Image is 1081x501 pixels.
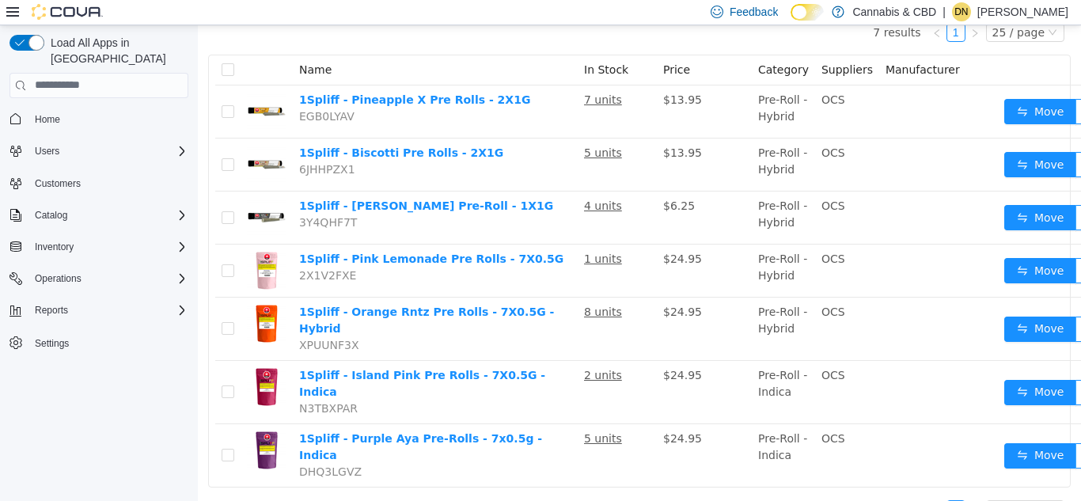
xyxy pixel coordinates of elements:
button: icon: ellipsis [878,291,903,317]
button: Operations [28,269,88,288]
button: Inventory [3,236,195,258]
button: icon: ellipsis [878,180,903,205]
p: | [943,2,946,21]
span: Users [28,142,188,161]
button: Home [3,108,195,131]
span: Price [465,38,492,51]
span: Name [101,38,134,51]
i: icon: down [850,2,859,13]
span: OCS [624,343,647,356]
span: Home [28,109,188,129]
span: OCS [624,407,647,419]
a: 1Spliff - Pineapple X Pre Rolls - 2X1G [101,68,332,81]
span: 3Y4QHF7T [101,191,159,203]
span: Category [560,38,611,51]
button: icon: ellipsis [878,233,903,258]
span: Operations [35,272,82,285]
button: icon: swapMove [806,233,879,258]
button: icon: ellipsis [878,418,903,443]
td: Pre-Roll - Indica [554,336,617,399]
span: Reports [35,304,68,317]
span: Manufacturer [688,38,762,51]
img: 1Spliff - Cannon Pre-Roll - 1X1G hero shot [49,173,89,212]
button: Reports [3,299,195,321]
a: 1Spliff - [PERSON_NAME] Pre-Roll - 1X1G [101,174,355,187]
button: icon: swapMove [806,418,879,443]
span: Suppliers [624,38,675,51]
button: icon: swapMove [806,291,879,317]
img: 1Spliff - Purple Aya Pre-Rolls - 7x0.5g - Indica hero shot [49,405,89,445]
button: Catalog [3,204,195,226]
a: Home [28,110,66,129]
button: Reports [28,301,74,320]
u: 7 units [386,68,424,81]
span: DHQ3LGVZ [101,440,164,453]
span: Home [35,113,60,126]
i: icon: left [734,3,744,13]
span: In Stock [386,38,431,51]
li: Previous Page [730,475,749,494]
button: Users [28,142,66,161]
input: Dark Mode [791,4,824,21]
a: 1Spliff - Pink Lemonade Pre Rolls - 7X0.5G [101,227,366,240]
p: Cannabis & CBD [852,2,936,21]
span: OCS [624,280,647,293]
span: Settings [35,337,69,350]
i: icon: right [772,3,782,13]
span: Feedback [730,4,778,20]
a: Settings [28,334,75,353]
span: Inventory [35,241,74,253]
img: 1Spliff - Pink Lemonade Pre Rolls - 7X0.5G hero shot [49,226,89,265]
span: XPUUNF3X [101,313,161,326]
span: $24.95 [465,280,504,293]
button: Operations [3,268,195,290]
span: DN [954,2,968,21]
a: 1Spliff - Island Pink Pre Rolls - 7X0.5G - Indica [101,343,347,373]
div: Danny Nesrallah [952,2,971,21]
span: Inventory [28,237,188,256]
button: icon: ellipsis [878,355,903,380]
button: Users [3,140,195,162]
span: EGB0LYAV [101,85,157,97]
td: Pre-Roll - Hybrid [554,166,617,219]
span: $13.95 [465,68,504,81]
button: icon: swapMove [806,180,879,205]
img: Cova [32,4,103,20]
span: 2X1V2FXE [101,244,158,256]
button: Catalog [28,206,74,225]
button: icon: swapMove [806,127,879,152]
span: Settings [28,332,188,352]
span: Reports [28,301,188,320]
td: Pre-Roll - Hybrid [554,113,617,166]
span: N3TBXPAR [101,377,160,389]
td: Pre-Roll - Indica [554,399,617,461]
button: Inventory [28,237,80,256]
td: Pre-Roll - Hybrid [554,60,617,113]
u: 5 units [386,407,424,419]
li: 1 [749,475,768,494]
u: 5 units [386,121,424,134]
a: 1Spliff - Orange Rntz Pre Rolls - 7X0.5G - Hybrid [101,280,356,309]
span: $24.95 [465,407,504,419]
span: Users [35,145,59,158]
span: Catalog [35,209,67,222]
u: 8 units [386,280,424,293]
img: 1Spliff - Orange Rntz Pre Rolls - 7X0.5G - Hybrid hero shot [49,279,89,318]
span: $24.95 [465,343,504,356]
nav: Complex example [9,101,188,396]
a: 1Spliff - Biscotti Pre Rolls - 2X1G [101,121,305,134]
u: 4 units [386,174,424,187]
span: $24.95 [465,227,504,240]
button: icon: ellipsis [878,127,903,152]
span: Operations [28,269,188,288]
button: Customers [3,172,195,195]
p: [PERSON_NAME] [977,2,1068,21]
u: 1 units [386,227,424,240]
span: Load All Apps in [GEOGRAPHIC_DATA] [44,35,188,66]
button: icon: ellipsis [878,74,903,99]
button: Settings [3,331,195,354]
li: Next Page [768,475,787,494]
span: $13.95 [465,121,504,134]
li: 7 results [675,475,723,494]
